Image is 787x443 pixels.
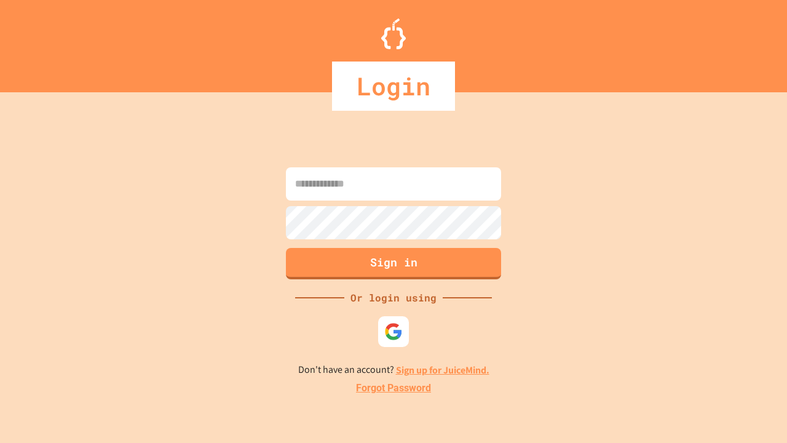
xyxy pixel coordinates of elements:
[286,248,501,279] button: Sign in
[332,62,455,111] div: Login
[381,18,406,49] img: Logo.svg
[396,364,489,377] a: Sign up for JuiceMind.
[356,381,431,396] a: Forgot Password
[384,322,403,341] img: google-icon.svg
[344,290,443,305] div: Or login using
[298,362,489,378] p: Don't have an account?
